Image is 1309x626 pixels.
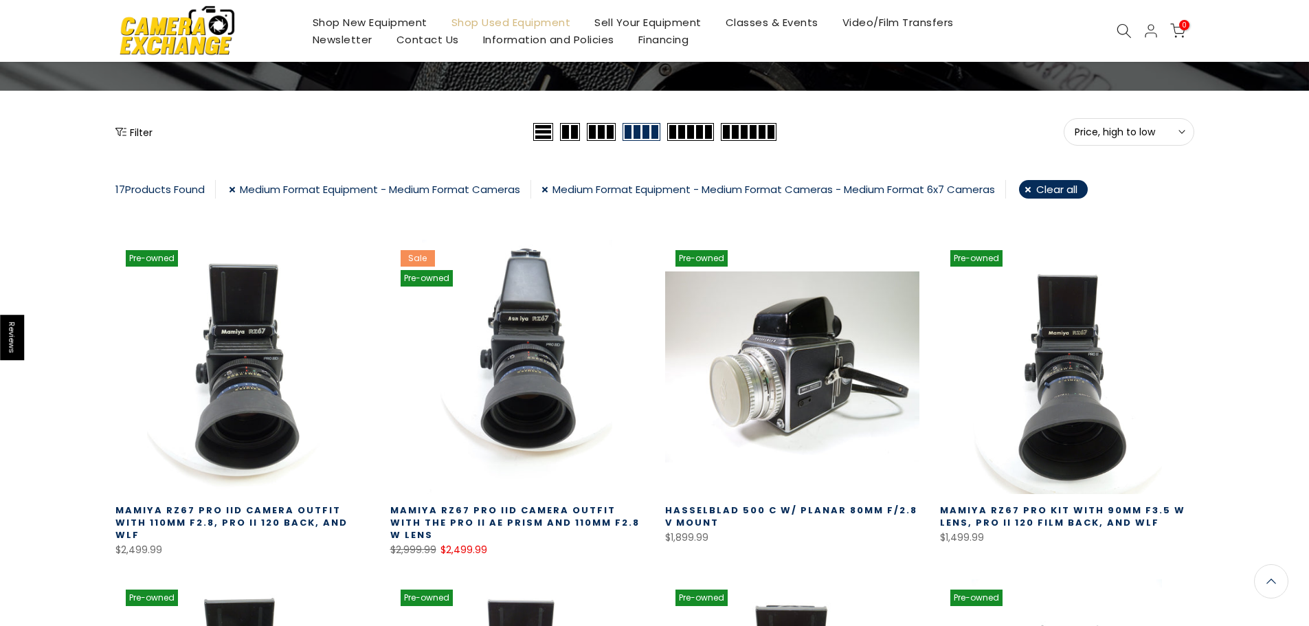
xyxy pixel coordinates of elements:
div: $1,499.99 [940,529,1194,546]
span: 0 [1179,20,1189,30]
a: 0 [1170,23,1185,38]
a: Mamiya RZ67 Pro IID Camera Outfit with 110MM F2.8, Pro II 120 Back, and WLF [115,504,348,541]
del: $2,999.99 [390,543,436,557]
div: $1,899.99 [665,529,919,546]
a: Shop Used Equipment [439,14,583,31]
a: Newsletter [300,31,384,48]
a: Information and Policies [471,31,626,48]
a: Financing [626,31,701,48]
a: Classes & Events [713,14,830,31]
div: Products Found [115,180,216,199]
button: Price, high to low [1064,118,1194,146]
div: $2,499.99 [115,541,370,559]
a: Medium Format Equipment - Medium Format Cameras - Medium Format 6x7 Cameras [541,180,1006,199]
span: Price, high to low [1075,126,1183,138]
a: Contact Us [384,31,471,48]
a: Mamiya RZ67 Pro IID Camera Outfit with the Pro II AE Prism and 110MM F2.8 W Lens [390,504,640,541]
button: Show filters [115,125,153,139]
a: Medium Format Equipment - Medium Format Cameras [229,180,531,199]
span: 17 [115,182,125,197]
a: Clear all [1019,180,1088,199]
a: Sell Your Equipment [583,14,714,31]
a: Video/Film Transfers [830,14,965,31]
ins: $2,499.99 [440,541,487,559]
a: Mamiya RZ67 Pro Kit with 90MM F3.5 W Lens, Pro II 120 Film Back, and WLF [940,504,1185,529]
a: Hasselblad 500 C w/ Planar 80mm f/2.8 V Mount [665,504,917,529]
a: Back to the top [1254,564,1288,599]
a: Shop New Equipment [300,14,439,31]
